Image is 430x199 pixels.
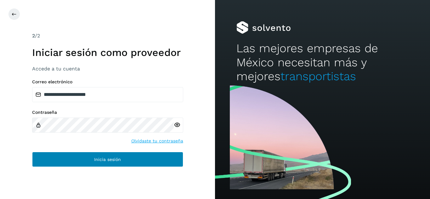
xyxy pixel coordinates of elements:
div: /2 [32,32,183,40]
label: Contraseña [32,110,183,115]
h1: Iniciar sesión como proveedor [32,47,183,58]
a: Olvidaste tu contraseña [131,138,183,144]
span: Inicia sesión [94,157,121,162]
button: Inicia sesión [32,152,183,167]
h3: Accede a tu cuenta [32,66,183,72]
h2: Las mejores empresas de México necesitan más y mejores [236,41,408,83]
label: Correo electrónico [32,79,183,85]
span: transportistas [280,69,356,83]
span: 2 [32,33,35,39]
